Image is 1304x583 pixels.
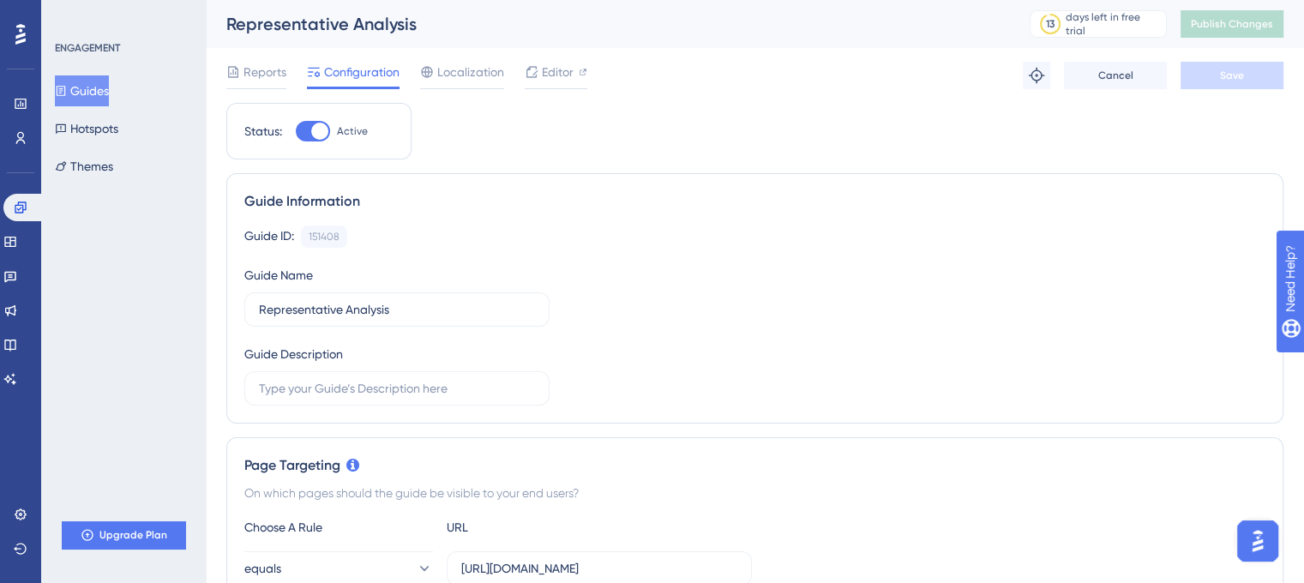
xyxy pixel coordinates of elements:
[447,517,635,538] div: URL
[1181,62,1283,89] button: Save
[1066,10,1161,38] div: days left in free trial
[259,379,535,398] input: Type your Guide’s Description here
[55,41,120,55] div: ENGAGEMENT
[324,62,400,82] span: Configuration
[99,528,167,542] span: Upgrade Plan
[437,62,504,82] span: Localization
[62,521,185,549] button: Upgrade Plan
[226,12,987,36] div: Representative Analysis
[244,121,282,141] div: Status:
[244,517,433,538] div: Choose A Rule
[55,75,109,106] button: Guides
[244,265,313,285] div: Guide Name
[244,558,281,579] span: equals
[1046,17,1055,31] div: 13
[1220,69,1244,82] span: Save
[1181,10,1283,38] button: Publish Changes
[244,191,1265,212] div: Guide Information
[55,113,118,144] button: Hotspots
[244,483,1265,503] div: On which pages should the guide be visible to your end users?
[337,124,368,138] span: Active
[1191,17,1273,31] span: Publish Changes
[40,4,107,25] span: Need Help?
[244,344,343,364] div: Guide Description
[309,230,340,243] div: 151408
[244,455,1265,476] div: Page Targeting
[1064,62,1167,89] button: Cancel
[244,225,294,248] div: Guide ID:
[1232,515,1283,567] iframe: UserGuiding AI Assistant Launcher
[259,300,535,319] input: Type your Guide’s Name here
[55,151,113,182] button: Themes
[1098,69,1133,82] span: Cancel
[461,559,737,578] input: yourwebsite.com/path
[243,62,286,82] span: Reports
[542,62,574,82] span: Editor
